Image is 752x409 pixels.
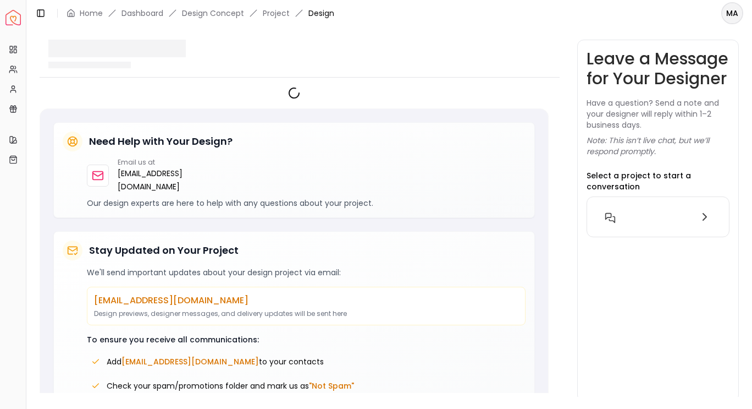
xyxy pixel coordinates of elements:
[309,380,354,391] span: "Not Spam"
[182,8,244,19] li: Design Concept
[87,198,526,209] p: Our design experts are here to help with any questions about your project.
[5,10,21,25] img: Spacejoy Logo
[587,49,729,89] h3: Leave a Message for Your Designer
[87,334,526,345] p: To ensure you receive all communications:
[80,8,103,19] a: Home
[121,356,259,367] span: [EMAIL_ADDRESS][DOMAIN_NAME]
[94,294,518,307] p: [EMAIL_ADDRESS][DOMAIN_NAME]
[118,158,184,167] p: Email us at
[308,8,334,19] span: Design
[118,167,184,193] a: [EMAIL_ADDRESS][DOMAIN_NAME]
[87,267,526,278] p: We'll send important updates about your design project via email:
[107,380,354,391] span: Check your spam/promotions folder and mark us as
[587,170,729,192] p: Select a project to start a conversation
[5,10,21,25] a: Spacejoy
[67,8,334,19] nav: breadcrumb
[587,135,729,157] p: Note: This isn’t live chat, but we’ll respond promptly.
[89,134,233,149] h5: Need Help with Your Design?
[107,356,324,367] span: Add to your contacts
[121,8,163,19] a: Dashboard
[94,309,518,318] p: Design previews, designer messages, and delivery updates will be sent here
[587,97,729,130] p: Have a question? Send a note and your designer will reply within 1–2 business days.
[721,2,743,24] button: MA
[263,8,290,19] a: Project
[89,243,239,258] h5: Stay Updated on Your Project
[722,3,742,23] span: MA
